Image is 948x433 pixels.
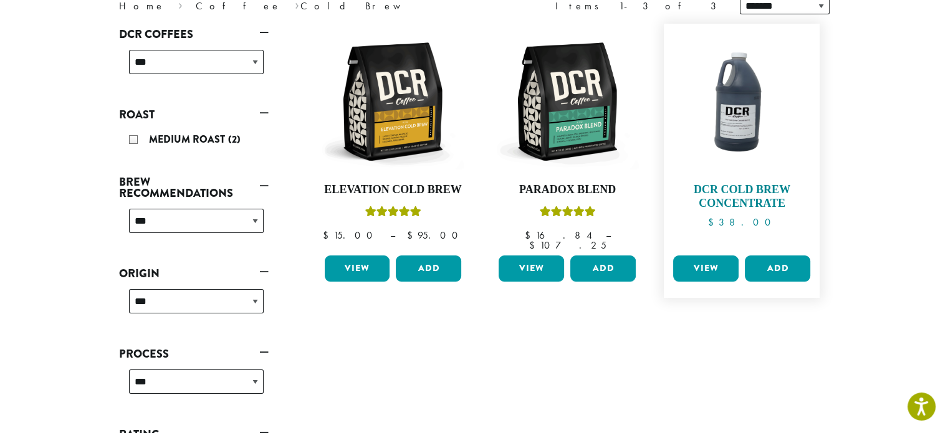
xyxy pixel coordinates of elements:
span: – [390,229,395,242]
a: Roast [119,104,269,125]
h4: Paradox Blend [496,183,639,197]
span: $ [524,229,535,242]
h4: Elevation Cold Brew [322,183,465,197]
a: DCR Cold Brew Concentrate $38.00 [670,30,813,250]
img: DCR-12oz-Elevation-Cold-Brew-Stock-scaled.png [321,30,464,173]
div: Process [119,364,269,409]
a: Process [119,343,269,364]
span: $ [529,239,539,252]
bdi: 16.84 [524,229,593,242]
a: View [499,255,564,282]
img: DCR-Cold-Brew-Concentrate.jpg [670,30,813,173]
bdi: 15.00 [322,229,378,242]
div: Roast [119,125,269,156]
span: $ [406,229,417,242]
a: Origin [119,263,269,284]
a: Paradox BlendRated 5.00 out of 5 [496,30,639,250]
span: Medium Roast [149,132,228,146]
a: Elevation Cold BrewRated 5.00 out of 5 [322,30,465,250]
a: Brew Recommendations [119,171,269,204]
div: Rated 5.00 out of 5 [365,204,421,223]
a: View [673,255,739,282]
button: Add [745,255,810,282]
img: DCR-12oz-Paradox-Blend-Stock-scaled.png [496,30,639,173]
div: DCR Coffees [119,45,269,89]
span: (2) [228,132,241,146]
button: Add [396,255,461,282]
button: Add [570,255,636,282]
div: Brew Recommendations [119,204,269,248]
span: – [605,229,610,242]
a: DCR Coffees [119,24,269,45]
bdi: 38.00 [707,216,776,229]
h4: DCR Cold Brew Concentrate [670,183,813,210]
span: $ [322,229,333,242]
bdi: 95.00 [406,229,463,242]
div: Origin [119,284,269,328]
div: Rated 5.00 out of 5 [539,204,595,223]
a: View [325,255,390,282]
span: $ [707,216,718,229]
bdi: 107.25 [529,239,606,252]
